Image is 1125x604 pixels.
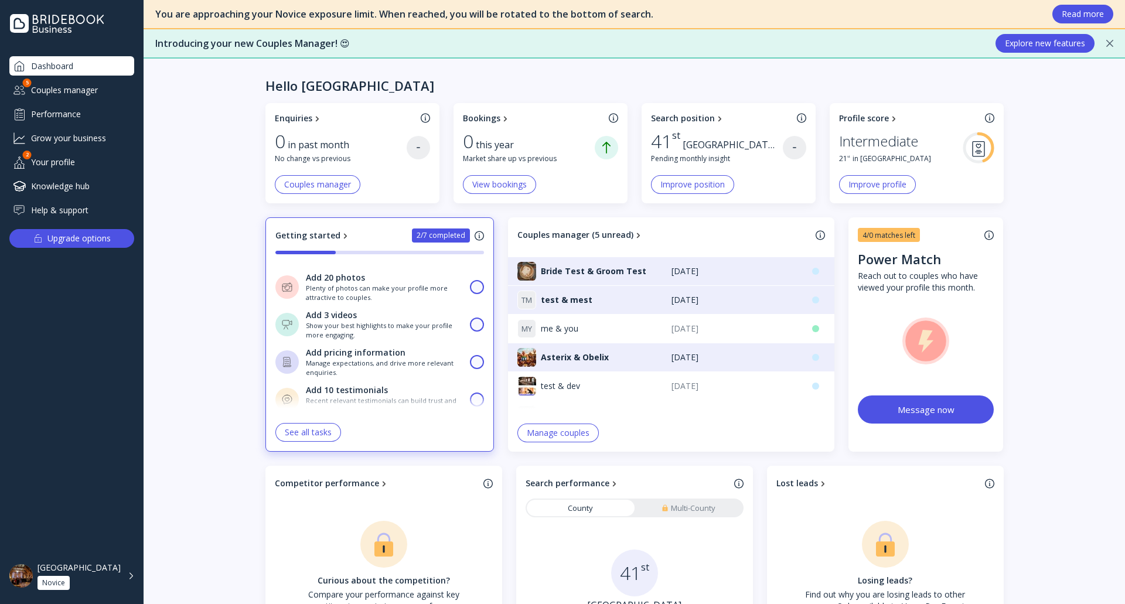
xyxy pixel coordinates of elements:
div: Show your best highlights to make your profile more engaging. [306,321,463,339]
div: Bookings [463,112,500,124]
div: Power Match [858,250,941,268]
div: 5 [23,79,32,87]
a: Performance [9,104,134,124]
a: Couples manager5 [9,80,134,100]
div: 41 [651,130,680,152]
div: Novice [42,578,65,588]
img: dpr=1,fit=cover,g=face,w=48,h=48 [9,564,33,588]
div: Upgrade options [47,230,111,247]
div: Search performance [526,477,609,489]
div: Add 20 photos [306,272,365,284]
img: dpr=1,fit=cover,g=face,w=32,h=32 [517,262,536,281]
div: S [517,405,536,424]
div: No change vs previous [275,153,407,163]
div: Getting started [275,230,340,241]
img: dpr=1,fit=cover,g=face,w=32,h=32 [517,377,536,395]
span: test & mest [541,294,592,306]
div: 0 [275,130,285,152]
div: [GEOGRAPHIC_DATA] [37,562,121,573]
div: Competitor performance [275,477,379,489]
div: You are approaching your Novice exposure limit. When reached, you will be rotated to the bottom o... [155,8,1041,21]
div: 2 [23,151,32,159]
button: Message now [858,395,994,424]
span: Si mo ne & Partner [541,409,613,421]
div: Improve position [660,180,725,189]
div: Couples manager [284,180,351,189]
div: 2/7 completed [417,231,465,240]
a: Knowledge hub [9,176,134,196]
a: Help & support [9,200,134,220]
span: test & dev [541,380,580,392]
div: Read more [1062,9,1104,19]
div: Couples manager (5 unread) [517,229,633,241]
a: Grow your business [9,128,134,148]
div: 41 [620,559,649,586]
div: Add 3 videos [306,309,357,321]
button: View bookings [463,175,536,194]
div: Profile score [839,112,889,124]
div: 4/0 matches left [862,230,915,240]
a: Search performance [526,477,729,489]
div: Chat Widget [1066,548,1125,604]
div: Manage couples [527,428,589,438]
div: Add 10 testimonials [306,384,388,396]
a: Dashboard [9,56,134,76]
div: Enquiries [275,112,312,124]
a: Competitor performance [275,477,479,489]
div: Hello [GEOGRAPHIC_DATA] [265,77,434,94]
div: Improve profile [848,180,906,189]
a: Enquiries [275,112,416,124]
div: Losing leads? [797,575,973,586]
div: in past month [288,138,356,152]
button: Explore new features [996,34,1095,53]
div: Search position [651,112,715,124]
button: Upgrade options [9,229,134,248]
button: Couples manager [275,175,360,194]
div: [DATE] [671,380,797,392]
span: in [GEOGRAPHIC_DATA] [853,153,931,163]
div: this year [476,138,521,152]
a: Couples manager (5 unread) [517,229,811,241]
div: Manage expectations, and drive more relevant enquiries. [306,359,463,377]
div: Plenty of photos can make your profile more attractive to couples. [306,284,463,302]
div: [DATE] [671,409,797,421]
div: [DATE] [671,352,797,363]
div: Introducing your new Couples Manager! 😍 [155,37,984,50]
button: Improve profile [839,175,916,194]
div: View bookings [472,180,527,189]
div: Recent relevant testimonials can build trust and help couples make informed decisions. [306,396,463,414]
div: Message now [898,404,954,415]
div: T M [517,291,536,309]
a: County [527,500,635,516]
button: See all tasks [275,423,341,442]
div: Your profile [9,152,134,172]
span: Asterix & Obelix [541,352,609,363]
div: See all tasks [285,428,332,437]
a: Your profile2 [9,152,134,172]
button: Read more [1052,5,1113,23]
a: Search position [651,112,792,124]
div: Pending monthly insight [651,153,783,163]
div: 0 [463,130,473,152]
div: [GEOGRAPHIC_DATA] [683,138,783,152]
a: Bookings [463,112,604,124]
button: Improve position [651,175,734,194]
div: Intermediate [839,130,918,152]
div: [DATE] [671,265,797,277]
div: M Y [517,319,536,338]
img: dpr=1,fit=cover,g=face,w=32,h=32 [517,348,536,367]
div: 21 [839,153,850,163]
span: Bride Test & Groom Test [541,265,646,277]
div: [DATE] [671,323,797,335]
div: Multi-County [662,503,715,514]
div: Reach out to couples who have viewed your profile this month. [858,270,994,294]
a: Getting started [275,230,350,241]
div: Curious about the competition? [296,575,472,586]
div: Explore new features [1005,39,1085,48]
div: Lost leads [776,477,818,489]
